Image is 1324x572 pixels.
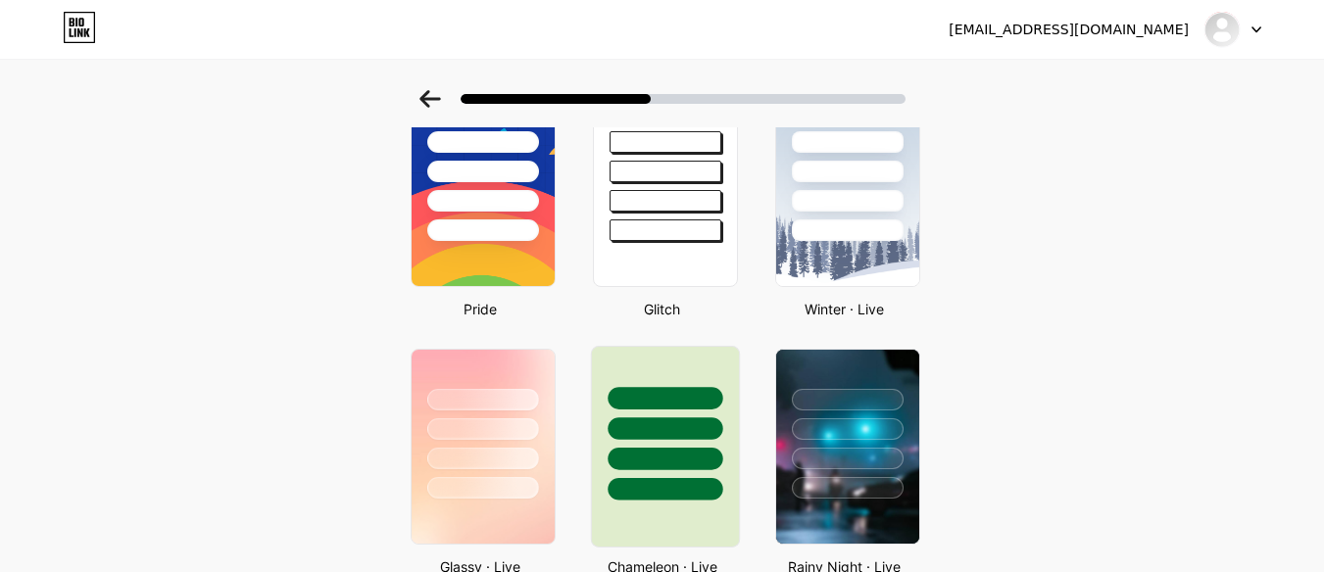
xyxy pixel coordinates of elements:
div: Pride [405,299,556,319]
div: Winter · Live [769,299,920,319]
div: Glitch [587,299,738,319]
img: Jemi Renhard [1203,11,1241,48]
div: [EMAIL_ADDRESS][DOMAIN_NAME] [949,20,1189,40]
